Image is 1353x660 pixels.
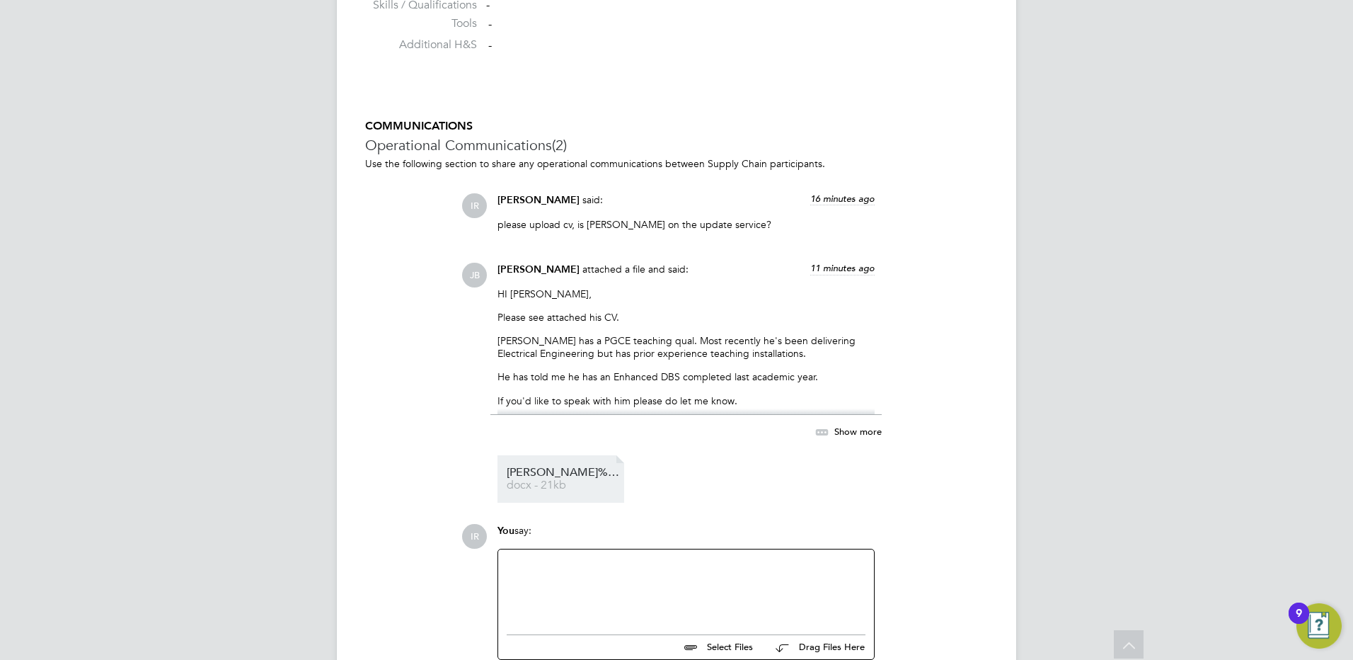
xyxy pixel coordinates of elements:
[582,263,689,275] span: attached a file and said:
[582,193,603,206] span: said:
[497,311,875,324] p: Please see attached his CV.
[552,136,567,154] span: (2)
[1296,603,1342,649] button: Open Resource Center, 9 new notifications
[497,288,875,300] p: HI [PERSON_NAME],
[1296,613,1302,632] div: 9
[365,136,988,154] h3: Operational Communications
[488,38,492,52] span: -
[365,119,988,134] h5: COMMUNICATIONS
[507,480,620,491] span: docx - 21kb
[507,467,620,491] a: [PERSON_NAME]%20CV%20-%20HQ%20334274 docx - 21kb
[365,16,477,31] label: Tools
[497,524,875,549] div: say:
[497,394,875,407] p: If you'd like to speak with him please do let me know.
[497,194,580,206] span: [PERSON_NAME]
[462,193,487,218] span: IR
[462,524,487,549] span: IR
[834,425,882,437] span: Show more
[497,218,875,231] p: please upload cv, is [PERSON_NAME] on the update service?
[488,17,492,31] span: -
[462,263,487,288] span: JB
[810,193,875,205] span: 16 minutes ago
[497,370,875,383] p: He has told me he has an Enhanced DBS completed last academic year.
[497,334,875,360] p: [PERSON_NAME] has a PGCE teaching qual. Most recently he's been delivering Electrical Engineering...
[507,467,620,478] span: [PERSON_NAME]%20CV%20-%20HQ%20334274
[810,262,875,274] span: 11 minutes ago
[497,263,580,275] span: [PERSON_NAME]
[497,525,514,537] span: You
[365,157,988,170] p: Use the following section to share any operational communications between Supply Chain participants.
[365,38,477,52] label: Additional H&S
